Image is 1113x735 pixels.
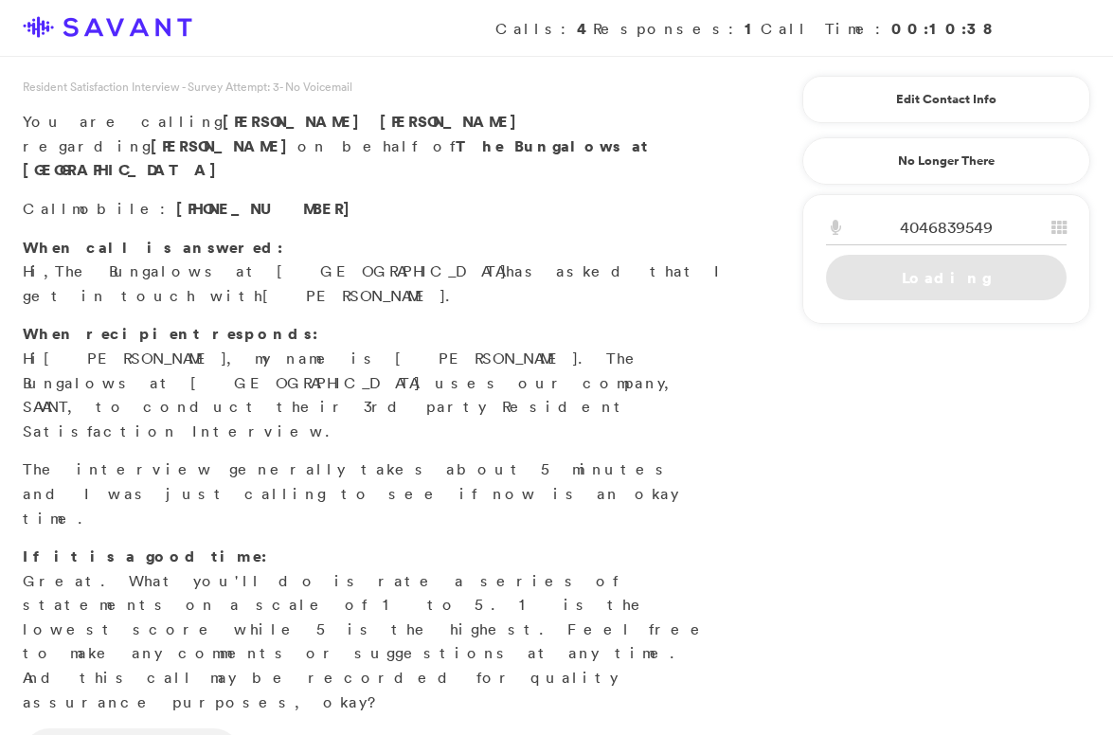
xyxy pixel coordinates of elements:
span: [PERSON_NAME] [223,111,369,132]
strong: When call is answered: [23,237,283,258]
p: Great. What you'll do is rate a series of statements on a scale of 1 to 5. 1 is the lowest score ... [23,545,730,714]
strong: 00:10:38 [891,18,996,39]
a: Edit Contact Info [826,84,1067,115]
span: [PHONE_NUMBER] [176,198,360,219]
p: The interview generally takes about 5 minutes and I was just calling to see if now is an okay time. [23,457,730,530]
strong: If it is a good time: [23,546,267,566]
span: mobile [72,199,160,218]
a: Loading [826,255,1067,300]
span: [PERSON_NAME] [262,286,445,305]
span: Resident Satisfaction Interview - Survey Attempt: 3 - No Voicemail [23,79,352,95]
p: Call : [23,197,730,222]
strong: When recipient responds: [23,323,318,344]
a: No Longer There [802,137,1090,185]
span: The Bungalows at [GEOGRAPHIC_DATA] [55,261,506,280]
strong: 4 [577,18,593,39]
p: You are calling regarding on behalf of [23,110,730,183]
p: Hi , my name is [PERSON_NAME]. The Bungalows at [GEOGRAPHIC_DATA] uses our company, SAVANT, to co... [23,322,730,443]
strong: [PERSON_NAME] [151,135,297,156]
p: Hi, has asked that I get in touch with . [23,236,730,309]
strong: 1 [745,18,761,39]
span: [PERSON_NAME] [380,111,527,132]
span: [PERSON_NAME] [44,349,226,367]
